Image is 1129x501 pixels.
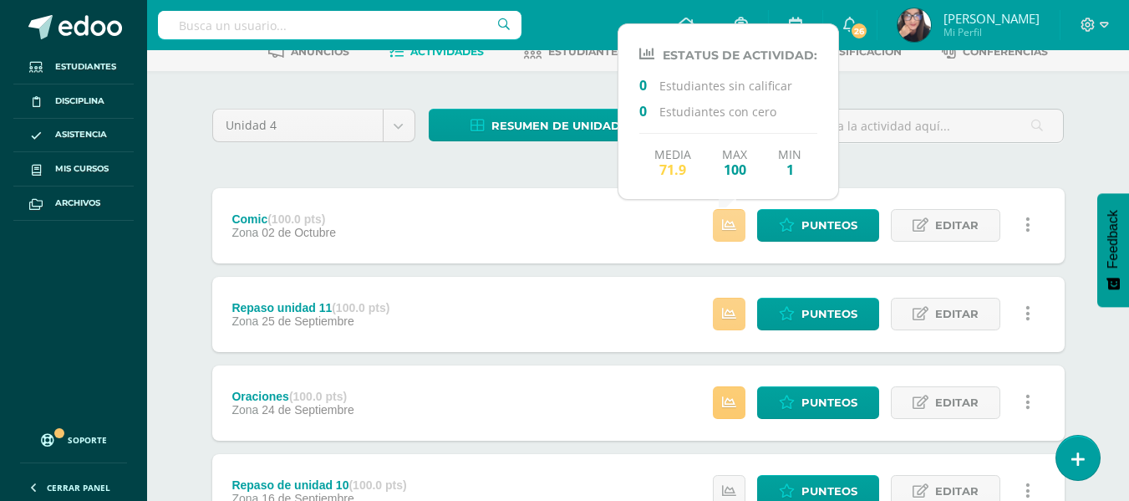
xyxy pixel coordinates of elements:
span: Conferencias [963,45,1048,58]
div: Max [722,147,747,177]
input: Busca la actividad aquí... [790,110,1063,142]
span: Actividades [410,45,484,58]
div: Oraciones [231,390,353,403]
a: Resumen de unidad [429,109,662,141]
span: 25 de Septiembre [262,314,354,328]
span: Punteos [801,210,857,241]
span: 0 [639,76,659,93]
span: Estudiantes [548,45,624,58]
span: Feedback [1106,210,1121,268]
span: Disciplina [55,95,104,108]
span: Dosificación [822,45,902,58]
span: Asistencia [55,128,107,141]
a: Conferencias [942,38,1048,65]
strong: (100.0 pts) [348,478,406,492]
span: Editar [935,210,979,241]
span: Soporte [68,434,107,446]
span: Unidad 4 [226,110,370,141]
div: Comic [231,212,336,226]
span: 0 [639,102,659,119]
a: Asistencia [13,119,134,153]
span: Zona [231,403,258,417]
p: Estudiantes con cero [639,102,817,120]
div: Media [654,147,691,177]
span: Punteos [801,387,857,418]
a: Punteos [757,298,879,330]
button: Feedback - Mostrar encuesta [1097,193,1129,307]
a: Estudiantes [13,50,134,84]
strong: (100.0 pts) [289,390,347,403]
a: Soporte [20,417,127,458]
a: Anuncios [268,38,349,65]
a: Dosificación [807,38,902,65]
a: Punteos [757,209,879,242]
div: Repaso unidad 11 [231,301,389,314]
span: Resumen de unidad [491,110,620,141]
span: Editar [935,387,979,418]
span: Archivos [55,197,100,210]
span: 26 [850,22,868,40]
span: 02 de Octubre [262,226,336,239]
span: Mis cursos [55,162,109,176]
span: Zona [231,314,258,328]
a: Disciplina [13,84,134,119]
span: [PERSON_NAME] [943,10,1040,27]
strong: (100.0 pts) [332,301,389,314]
span: 100 [722,161,747,177]
a: Unidad 4 [213,110,414,141]
span: 24 de Septiembre [262,403,354,417]
span: 71.9 [654,161,691,177]
div: Min [778,147,801,177]
span: Estudiantes [55,60,116,74]
a: Mis cursos [13,152,134,187]
input: Busca un usuario... [158,11,521,39]
p: Estudiantes sin calificar [639,76,817,94]
h4: Estatus de Actividad: [639,46,817,63]
span: Cerrar panel [47,482,110,493]
img: a4949280c3544943337a6bdfbeb60e76.png [898,8,931,42]
span: Editar [935,299,979,330]
strong: (100.0 pts) [267,212,325,226]
a: Actividades [389,38,484,65]
a: Archivos [13,187,134,221]
span: Mi Perfil [943,25,1040,39]
a: Estudiantes [524,38,624,65]
a: Punteos [757,386,879,419]
div: Repaso de unidad 10 [231,478,406,492]
span: Zona [231,226,258,239]
span: 1 [778,161,801,177]
span: Punteos [801,299,857,330]
span: Anuncios [291,45,349,58]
